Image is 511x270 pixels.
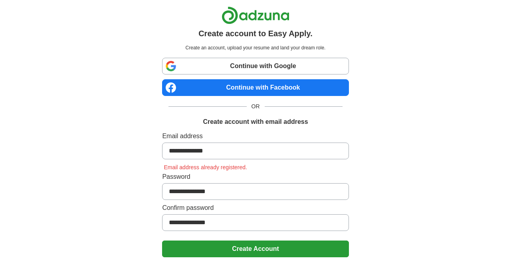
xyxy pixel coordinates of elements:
img: Adzuna logo [222,6,289,24]
label: Confirm password [162,203,349,213]
label: Email address [162,131,349,141]
a: Continue with Google [162,58,349,74]
h1: Create account to Easy Apply. [198,27,313,39]
label: Password [162,172,349,182]
h1: Create account with email address [203,117,308,127]
button: Create Account [162,241,349,257]
span: Email address already registered. [162,164,249,170]
p: Create an account, upload your resume and land your dream role. [164,44,347,51]
span: OR [247,102,265,111]
a: Continue with Facebook [162,79,349,96]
